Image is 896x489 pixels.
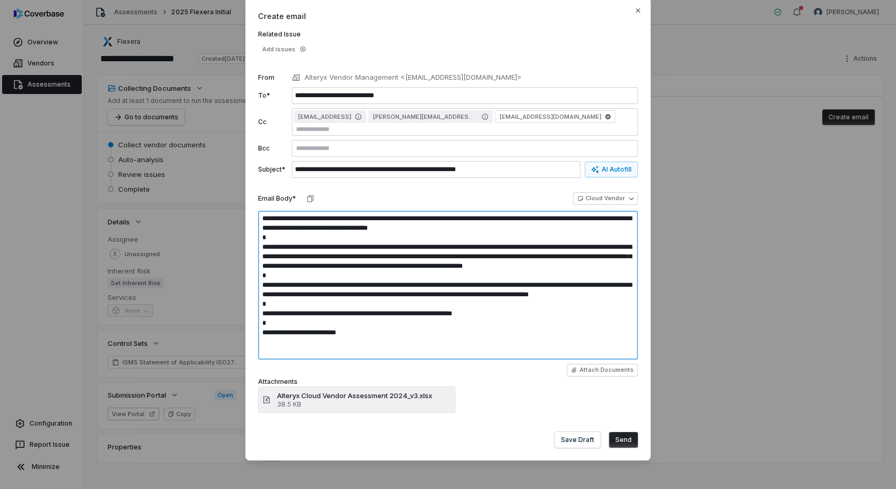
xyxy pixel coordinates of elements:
span: Attach Documents [579,366,634,374]
button: AI Autofill [585,162,638,177]
label: Bcc [258,144,288,153]
button: Attach Documents [567,364,638,377]
span: 38.5 KB [277,400,432,409]
span: Create email [258,11,638,22]
label: Attachments [258,378,298,385]
div: AI Autofill [591,165,632,174]
button: Save Draft [555,432,600,448]
span: [PERSON_NAME][EMAIL_ADDRESS][PERSON_NAME][DOMAIN_NAME] [373,112,478,121]
label: Cc [258,118,288,126]
span: Alteryx Cloud Vendor Assessment 2024_v3.xlsx [277,391,432,400]
label: Related Issue [258,30,638,39]
label: Email Body* [258,194,296,203]
button: Add issues [258,43,310,55]
p: Alteryx Vendor Management <[EMAIL_ADDRESS][DOMAIN_NAME]> [304,72,521,83]
button: Send [609,432,638,448]
label: Subject* [258,165,288,174]
span: [EMAIL_ADDRESS][DOMAIN_NAME] [495,110,615,123]
label: From [258,73,288,82]
span: [EMAIL_ADDRESS] [298,112,351,121]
